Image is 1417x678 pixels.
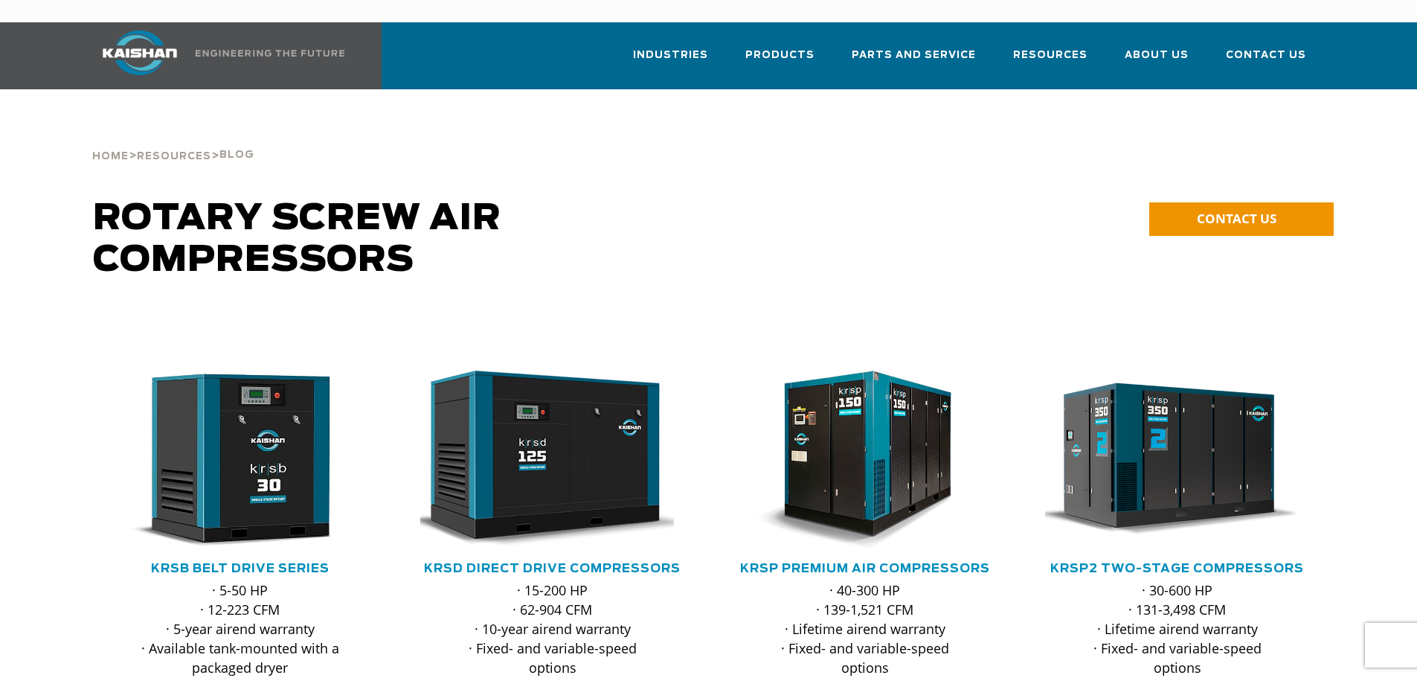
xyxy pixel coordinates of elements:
img: krsd125 [409,371,674,549]
a: KRSP2 Two-Stage Compressors [1050,563,1304,575]
img: krsb30 [97,371,362,549]
a: Resources [137,149,211,162]
a: Parts and Service [852,36,976,86]
p: · 30-600 HP · 131-3,498 CFM · Lifetime airend warranty · Fixed- and variable-speed options [1075,581,1280,677]
img: kaishan logo [84,31,196,75]
span: Contact Us [1226,47,1306,64]
span: Blog [219,150,254,160]
a: KRSP Premium Air Compressors [740,563,990,575]
a: KRSB Belt Drive Series [151,563,330,575]
span: CONTACT US [1197,210,1276,227]
span: Home [92,152,129,161]
p: · 40-300 HP · 139-1,521 CFM · Lifetime airend warranty · Fixed- and variable-speed options [762,581,968,677]
a: About Us [1125,36,1189,86]
div: krsp150 [733,371,997,549]
div: krsb30 [108,371,373,549]
div: > > [92,112,254,168]
span: Resources [1013,47,1087,64]
img: krsp150 [722,371,986,549]
a: Kaishan USA [84,22,347,89]
a: Contact Us [1226,36,1306,86]
a: Home [92,149,129,162]
p: · 15-200 HP · 62-904 CFM · 10-year airend warranty · Fixed- and variable-speed options [450,581,655,677]
a: Industries [633,36,708,86]
div: krsp350 [1045,371,1310,549]
div: krsd125 [420,371,685,549]
img: krsp350 [1034,371,1299,549]
a: KRSD Direct Drive Compressors [424,563,681,575]
span: About Us [1125,47,1189,64]
span: Industries [633,47,708,64]
span: Products [745,47,814,64]
img: Engineering the future [196,50,344,57]
a: Resources [1013,36,1087,86]
span: Resources [137,152,211,161]
a: Products [745,36,814,86]
span: Rotary Screw Air Compressors [93,201,501,278]
span: Parts and Service [852,47,976,64]
a: CONTACT US [1149,202,1334,236]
